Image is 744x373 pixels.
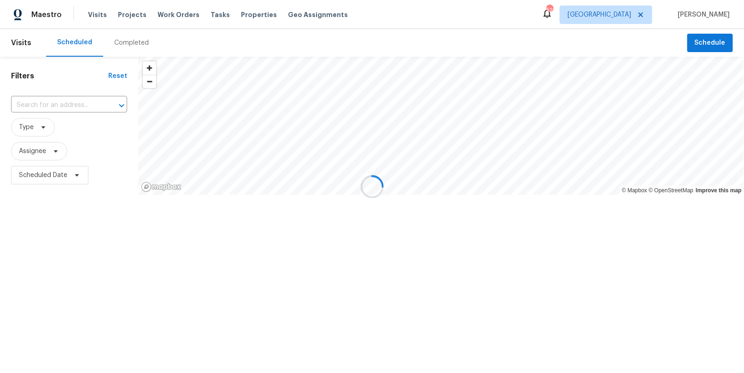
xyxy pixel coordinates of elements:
a: Improve this map [696,187,742,194]
button: Zoom out [143,75,156,88]
button: Zoom in [143,61,156,75]
a: Mapbox homepage [141,182,182,192]
div: 52 [546,6,553,15]
a: Mapbox [622,187,647,194]
a: OpenStreetMap [649,187,693,194]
